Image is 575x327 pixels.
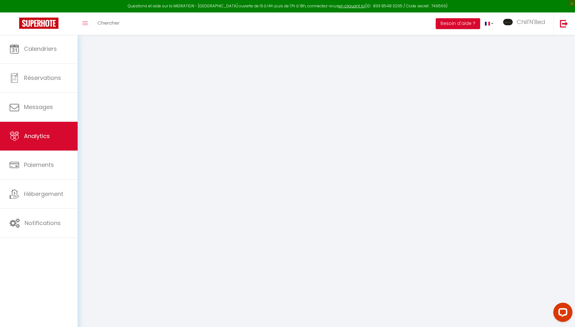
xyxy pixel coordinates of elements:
a: en cliquant ici [339,3,365,9]
a: ... Chill'N'Bed [498,12,553,35]
span: Hébergement [24,190,63,198]
a: Chercher [93,12,124,35]
img: Super Booking [19,18,58,29]
span: Analytics [24,132,50,140]
span: Notifications [25,219,61,227]
button: Besoin d'aide ? [436,18,480,29]
iframe: LiveChat chat widget [548,300,575,327]
span: Messages [24,103,53,111]
span: Chill'N'Bed [517,18,545,26]
span: Chercher [97,19,119,26]
img: logout [560,19,568,27]
img: ... [503,19,513,25]
span: Paiements [24,161,54,169]
span: Calendriers [24,45,57,53]
span: Réservations [24,74,61,82]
